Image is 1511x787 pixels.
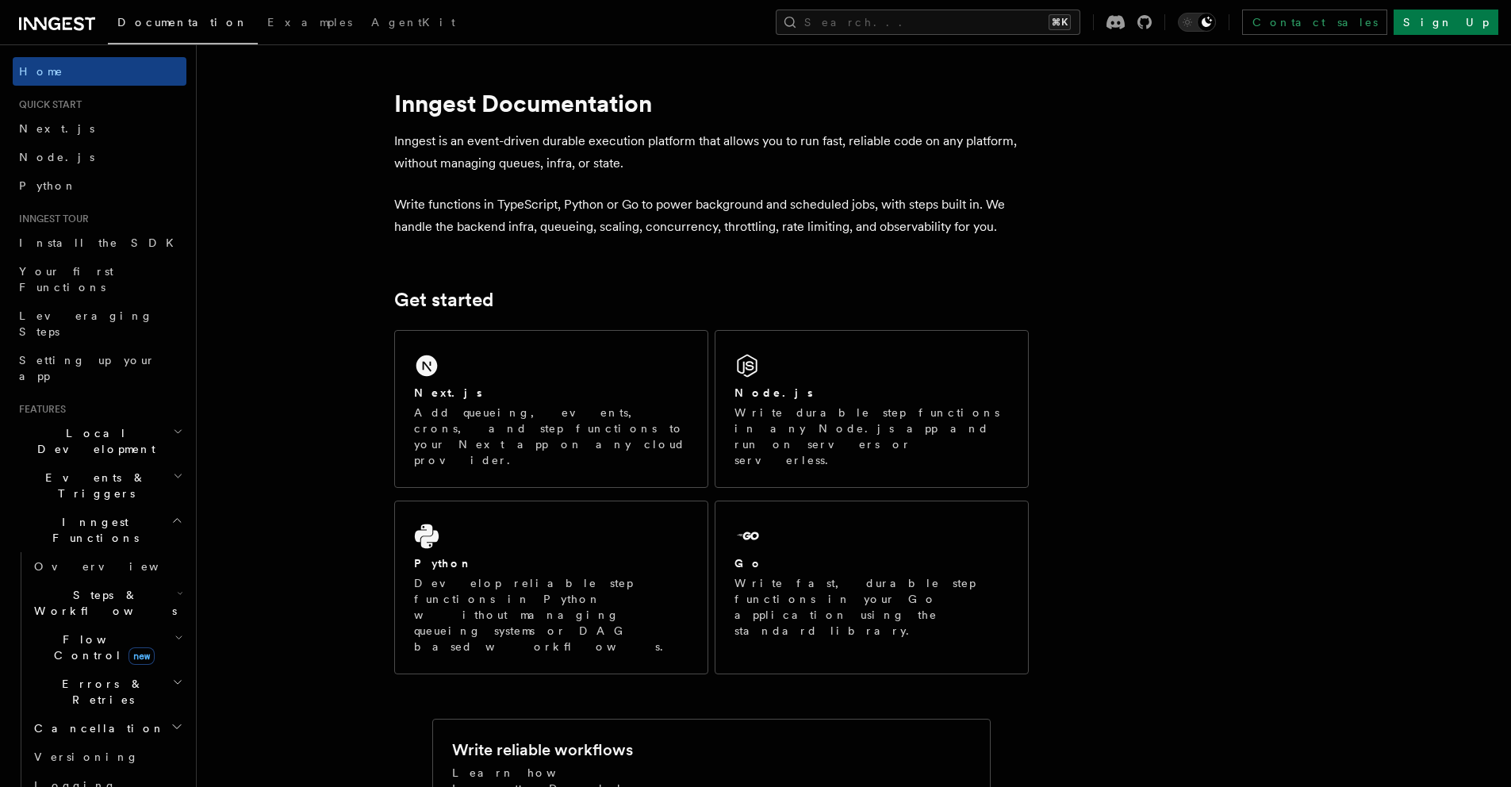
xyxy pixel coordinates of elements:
[13,228,186,257] a: Install the SDK
[28,632,174,663] span: Flow Control
[13,463,186,508] button: Events & Triggers
[13,171,186,200] a: Python
[414,575,688,655] p: Develop reliable step functions in Python without managing queueing systems or DAG based workflows.
[715,501,1029,674] a: GoWrite fast, durable step functions in your Go application using the standard library.
[13,98,82,111] span: Quick start
[28,552,186,581] a: Overview
[34,751,139,763] span: Versioning
[715,330,1029,488] a: Node.jsWrite durable step functions in any Node.js app and run on servers or serverless.
[13,403,66,416] span: Features
[1049,14,1071,30] kbd: ⌘K
[734,385,813,401] h2: Node.js
[258,5,362,43] a: Examples
[13,301,186,346] a: Leveraging Steps
[776,10,1080,35] button: Search...⌘K
[19,265,113,294] span: Your first Functions
[394,289,493,311] a: Get started
[19,122,94,135] span: Next.js
[13,508,186,552] button: Inngest Functions
[19,354,155,382] span: Setting up your app
[19,63,63,79] span: Home
[394,501,708,674] a: PythonDevelop reliable step functions in Python without managing queueing systems or DAG based wo...
[1178,13,1216,32] button: Toggle dark mode
[362,5,465,43] a: AgentKit
[394,194,1029,238] p: Write functions in TypeScript, Python or Go to power background and scheduled jobs, with steps bu...
[128,647,155,665] span: new
[28,743,186,771] a: Versioning
[19,236,183,249] span: Install the SDK
[28,714,186,743] button: Cancellation
[19,179,77,192] span: Python
[19,309,153,338] span: Leveraging Steps
[414,555,473,571] h2: Python
[13,470,173,501] span: Events & Triggers
[394,130,1029,175] p: Inngest is an event-driven durable execution platform that allows you to run fast, reliable code ...
[13,425,173,457] span: Local Development
[13,419,186,463] button: Local Development
[734,555,763,571] h2: Go
[13,257,186,301] a: Your first Functions
[34,560,198,573] span: Overview
[414,405,688,468] p: Add queueing, events, crons, and step functions to your Next app on any cloud provider.
[452,739,633,761] h2: Write reliable workflows
[13,114,186,143] a: Next.js
[13,514,171,546] span: Inngest Functions
[13,143,186,171] a: Node.js
[734,405,1009,468] p: Write durable step functions in any Node.js app and run on servers or serverless.
[28,625,186,670] button: Flow Controlnew
[28,581,186,625] button: Steps & Workflows
[28,670,186,714] button: Errors & Retries
[108,5,258,44] a: Documentation
[13,213,89,225] span: Inngest tour
[117,16,248,29] span: Documentation
[1242,10,1387,35] a: Contact sales
[28,676,172,708] span: Errors & Retries
[13,57,186,86] a: Home
[267,16,352,29] span: Examples
[734,575,1009,639] p: Write fast, durable step functions in your Go application using the standard library.
[371,16,455,29] span: AgentKit
[28,587,177,619] span: Steps & Workflows
[414,385,482,401] h2: Next.js
[19,151,94,163] span: Node.js
[1394,10,1498,35] a: Sign Up
[28,720,165,736] span: Cancellation
[394,330,708,488] a: Next.jsAdd queueing, events, crons, and step functions to your Next app on any cloud provider.
[13,346,186,390] a: Setting up your app
[394,89,1029,117] h1: Inngest Documentation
